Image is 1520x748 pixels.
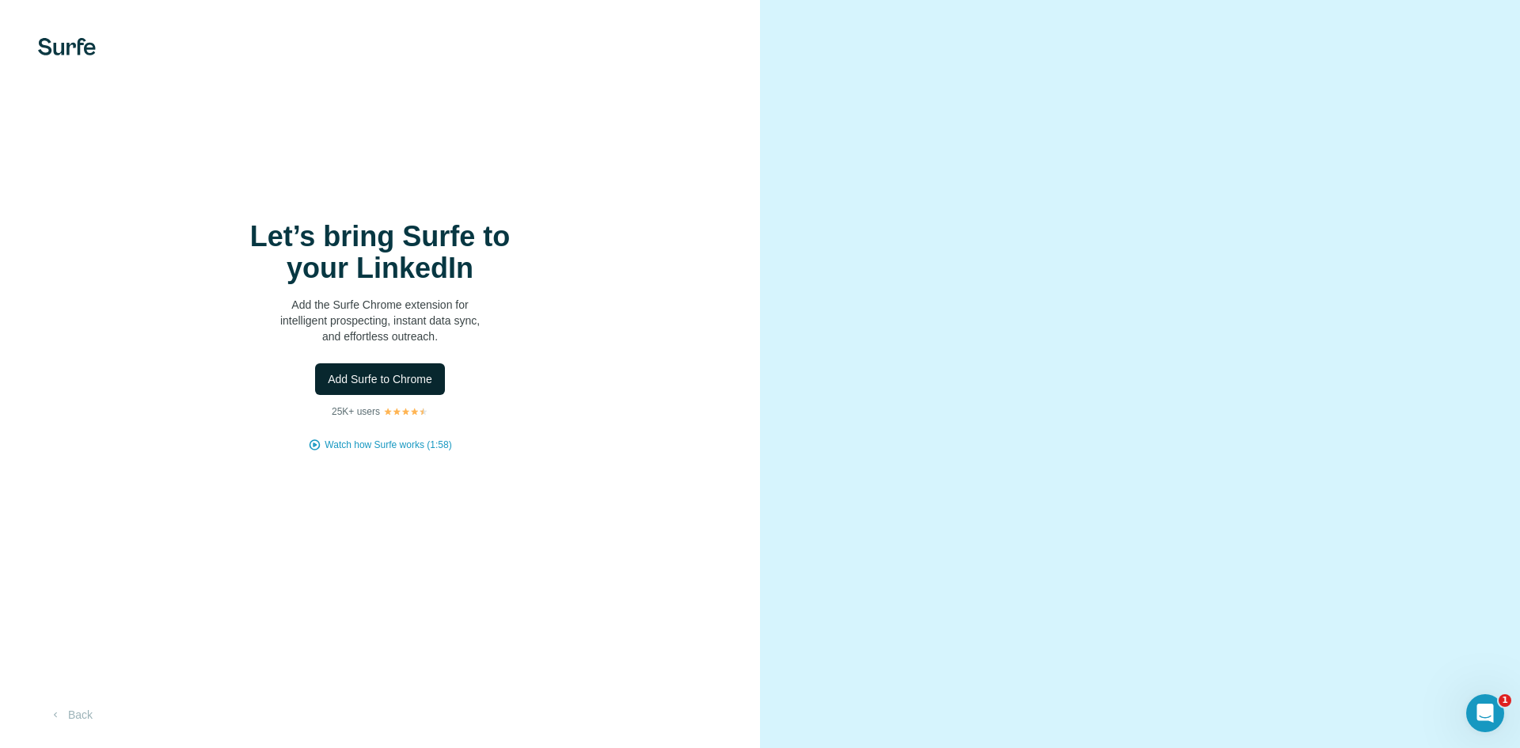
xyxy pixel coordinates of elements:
p: Add the Surfe Chrome extension for intelligent prospecting, instant data sync, and effortless out... [222,297,538,344]
img: Surfe's logo [38,38,96,55]
span: Add Surfe to Chrome [328,371,432,387]
h1: Let’s bring Surfe to your LinkedIn [222,221,538,284]
button: Back [38,701,104,729]
iframe: Intercom live chat [1466,694,1504,732]
span: 1 [1499,694,1511,707]
button: Watch how Surfe works (1:58) [325,438,451,452]
p: 25K+ users [332,404,380,419]
button: Add Surfe to Chrome [315,363,445,395]
img: Rating Stars [383,407,428,416]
